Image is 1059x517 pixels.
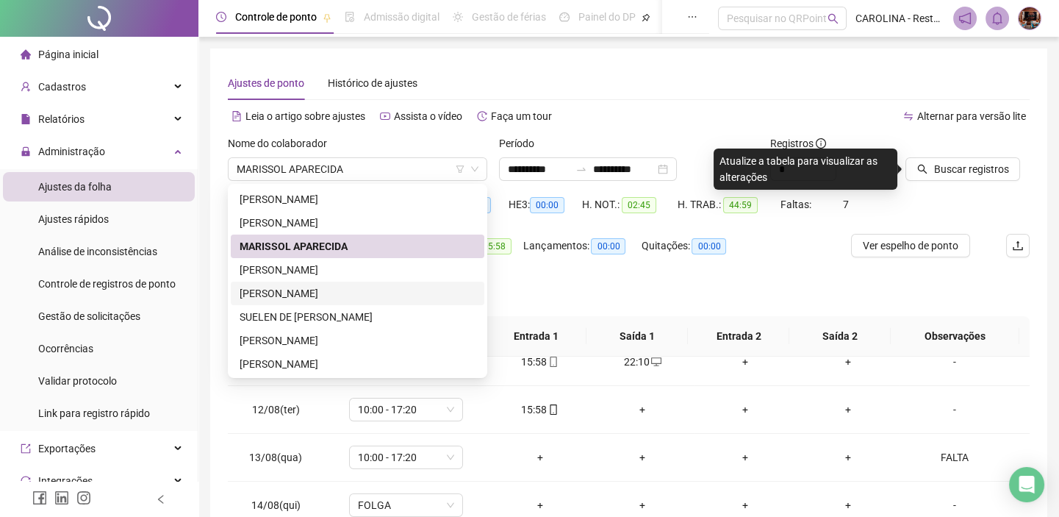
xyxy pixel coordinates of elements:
th: Saída 1 [586,316,688,357]
span: Ocorrências [38,343,93,354]
div: 15:58 [500,354,580,370]
div: + [808,402,888,418]
div: - [911,354,997,370]
div: H. TRAB.: [678,196,780,213]
div: + [808,354,888,370]
div: Banco de horas: [228,238,353,254]
span: Ajustes da folha [38,181,112,193]
span: info-circle [816,138,826,149]
span: 12/08(ter) [252,404,300,416]
span: 10:00 - 17:20 [358,446,454,468]
span: Admissão digital [364,11,439,23]
span: instagram [76,491,91,505]
span: facebook [32,491,47,505]
span: Página inicial [38,49,98,60]
div: + [706,497,785,513]
span: 00:00 [692,238,726,254]
span: Assista o vídeo [394,110,462,122]
div: Open Intercom Messenger [1009,467,1044,502]
span: 11/08(seg) [250,356,301,368]
span: Leia o artigo sobre ajustes [245,110,365,122]
div: + [706,354,785,370]
span: ellipsis [687,12,697,22]
span: mobile [547,357,559,367]
span: Gestão de solicitações [38,310,140,322]
span: Observações [902,328,1008,344]
span: 12:48 [383,197,417,213]
button: Buscar registros [905,157,1020,181]
span: DESCANSO INTER-JORNADA [358,351,454,373]
div: Atualize a tabela para visualizar as alterações [714,149,897,190]
span: Controle de ponto [235,11,317,23]
div: - [911,497,997,513]
th: Observações [891,316,1019,357]
span: FOLGA [358,494,454,516]
span: swap [903,111,913,121]
span: file-text [231,111,242,121]
span: dashboard [559,12,570,22]
span: Buscar registros [933,161,1008,177]
span: down [470,165,479,174]
span: 14/08(qui) [251,499,301,511]
span: bell [991,12,1004,25]
span: desktop [650,357,661,367]
span: Controle de registros de ponto [38,278,176,290]
th: Jornadas [323,316,486,357]
th: Entrada 1 [486,316,587,357]
span: linkedin [54,491,69,505]
label: Nome do colaborador [228,135,337,151]
span: to [575,163,587,175]
div: Saldo anterior ao período: [353,238,523,254]
div: HE 1: [362,196,435,213]
span: 00:00 [456,197,491,213]
th: Entrada 2 [688,316,789,357]
span: Exportações [38,443,96,454]
th: Saída 2 [789,316,891,357]
div: + [603,402,683,418]
span: user-add [21,82,31,92]
span: 02:45 [622,197,656,213]
div: HE 3: [509,196,582,213]
span: export [21,443,31,454]
div: + [808,497,888,513]
span: clock-circle [216,12,226,22]
span: left [156,494,166,504]
label: Período [499,135,544,151]
span: swap-right [575,163,587,175]
div: 15:58 [500,402,580,418]
div: + [500,449,580,466]
div: + [603,497,683,513]
div: FALTA [911,449,997,466]
span: Administração [38,146,105,157]
span: 170:17 [304,238,343,254]
span: 00:00 [530,197,564,213]
span: file [21,114,31,124]
div: + [603,449,683,466]
span: search [917,164,927,174]
th: Data [228,316,323,357]
span: sync [21,476,31,486]
span: filter [456,165,464,174]
span: Relatórios [38,113,85,125]
span: file-done [345,12,355,22]
span: Gestão de férias [472,11,546,23]
span: 7 [843,199,849,210]
span: Link para registro rápido [38,407,150,419]
span: CAROLINA - Restaurante Hymbé [855,10,944,26]
span: mobile [547,404,559,415]
span: pushpin [642,13,650,22]
span: notification [958,12,972,25]
div: + [706,402,785,418]
div: Quitações: [641,238,744,254]
span: home [21,49,31,60]
span: history [477,111,487,121]
span: Faça um tour [491,110,552,122]
span: Cadastros [38,81,86,93]
span: 44:59 [723,197,758,213]
span: Separar saldo positivo e negativo? [240,279,407,295]
span: Alternar para versão lite [917,110,1026,122]
span: 205:58 [472,238,511,254]
span: Análise de inconsistências [38,246,157,257]
div: + [500,497,580,513]
button: Ver espelho de ponto [851,234,970,257]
